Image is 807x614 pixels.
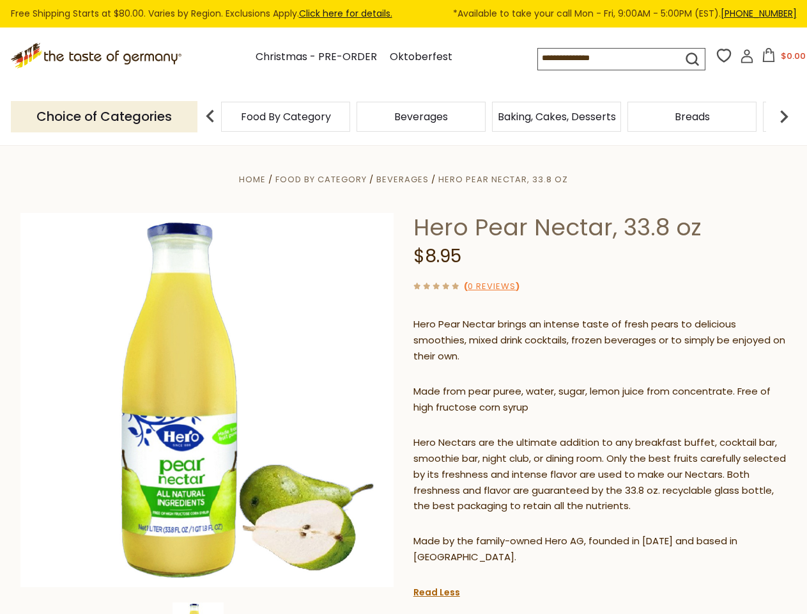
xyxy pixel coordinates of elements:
span: $0.00 [781,50,806,62]
a: Beverages [394,112,448,122]
a: [PHONE_NUMBER] [721,7,797,20]
a: Home [239,173,266,185]
a: Beverages [376,173,429,185]
img: previous arrow [197,104,223,129]
h1: Hero Pear Nectar, 33.8 oz [413,213,787,242]
img: next arrow [771,104,797,129]
a: Oktoberfest [390,49,452,66]
p: Choice of Categories [11,101,197,132]
span: $8.95 [413,244,461,269]
p: Made by the family-owned Hero AG, founded in [DATE] and based in [GEOGRAPHIC_DATA]. [413,533,787,565]
img: Hero Pear Nectar, 33.8 oz [20,213,394,587]
a: Christmas - PRE-ORDER [256,49,377,66]
p: Made from pear puree, water, sugar, lemon juice from concentrate. Free of high fructose corn syrup​ [413,384,787,416]
a: 0 Reviews [468,280,516,294]
span: ( ) [464,280,519,292]
a: Food By Category [241,112,331,122]
p: Hero Nectars are the ultimate addition to any breakfast buffet, cocktail bar, smoothie bar, night... [413,435,787,515]
a: Food By Category [275,173,367,185]
a: Breads [675,112,710,122]
a: Hero Pear Nectar, 33.8 oz [438,173,568,185]
p: Hero Pear Nectar brings an intense taste of fresh pears to delicious smoothies, mixed drink cockt... [413,317,787,365]
a: Click here for details. [299,7,392,20]
a: Baking, Cakes, Desserts [498,112,616,122]
a: Read Less [413,586,460,599]
div: Free Shipping Starts at $80.00. Varies by Region. Exclusions Apply. [11,6,797,21]
span: *Available to take your call Mon - Fri, 9:00AM - 5:00PM (EST). [453,6,797,21]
